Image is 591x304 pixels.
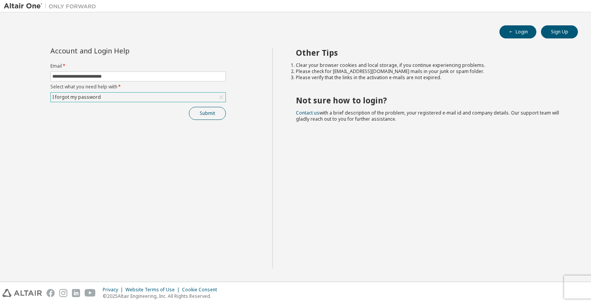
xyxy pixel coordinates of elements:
div: Website Terms of Use [125,287,182,293]
div: I forgot my password [51,93,102,101]
img: Altair One [4,2,100,10]
li: Please verify that the links in the activation e-mails are not expired. [296,75,564,81]
img: instagram.svg [59,289,67,297]
button: Sign Up [541,25,578,38]
label: Email [50,63,226,69]
img: facebook.svg [47,289,55,297]
div: Cookie Consent [182,287,222,293]
span: with a brief description of the problem, your registered e-mail id and company details. Our suppo... [296,110,559,122]
button: Submit [189,107,226,120]
p: © 2025 Altair Engineering, Inc. All Rights Reserved. [103,293,222,299]
div: I forgot my password [51,93,225,102]
label: Select what you need help with [50,84,226,90]
img: altair_logo.svg [2,289,42,297]
h2: Other Tips [296,48,564,58]
div: Privacy [103,287,125,293]
button: Login [499,25,536,38]
img: youtube.svg [85,289,96,297]
img: linkedin.svg [72,289,80,297]
div: Account and Login Help [50,48,191,54]
li: Clear your browser cookies and local storage, if you continue experiencing problems. [296,62,564,68]
a: Contact us [296,110,319,116]
li: Please check for [EMAIL_ADDRESS][DOMAIN_NAME] mails in your junk or spam folder. [296,68,564,75]
h2: Not sure how to login? [296,95,564,105]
